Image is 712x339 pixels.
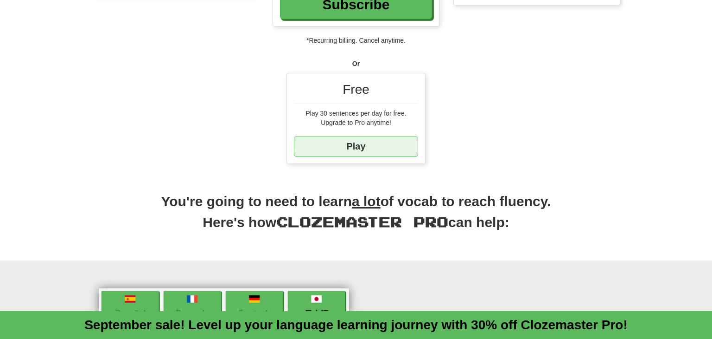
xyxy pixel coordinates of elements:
[92,192,620,242] h2: You're going to need to learn of vocab to reach fluency. Here's how can help:
[352,60,360,67] strong: Or
[294,137,418,156] a: Play
[294,118,418,127] div: Upgrade to Pro anytime!
[276,213,448,230] span: Clozemaster Pro
[84,318,628,332] a: September sale! Level up your language learning journey with 30% off Clozemaster Pro!
[294,80,418,104] div: Free
[294,109,418,118] div: Play 30 sentences per day for free.
[352,194,381,209] u: a lot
